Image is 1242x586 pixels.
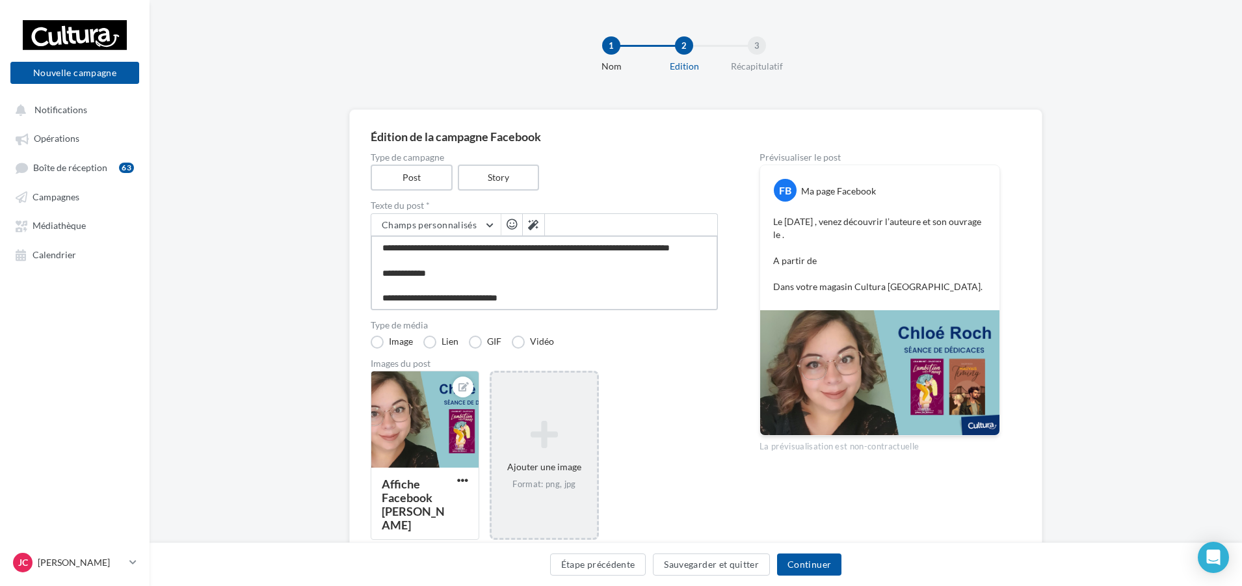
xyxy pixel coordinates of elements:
[33,191,79,202] span: Campagnes
[8,126,142,150] a: Opérations
[119,163,134,173] div: 63
[382,477,445,532] div: Affiche Facebook [PERSON_NAME]
[8,243,142,266] a: Calendrier
[38,556,124,569] p: [PERSON_NAME]
[774,179,797,202] div: FB
[458,165,540,191] label: Story
[773,215,986,293] p: Le [DATE] , venez découvrir l’auteure et son ouvrage le . A partir de Dans votre magasin Cultura ...
[371,359,718,368] div: Images du post
[371,165,453,191] label: Post
[602,36,620,55] div: 1
[371,153,718,162] label: Type de campagne
[8,155,142,180] a: Boîte de réception63
[760,436,1000,453] div: La prévisualisation est non-contractuelle
[371,321,718,330] label: Type de média
[675,36,693,55] div: 2
[33,249,76,260] span: Calendrier
[715,60,799,73] div: Récapitulatif
[777,553,841,576] button: Continuer
[371,131,1021,142] div: Édition de la campagne Facebook
[1198,542,1229,573] div: Open Intercom Messenger
[33,220,86,232] span: Médiathèque
[8,213,142,237] a: Médiathèque
[371,201,718,210] label: Texte du post *
[34,104,87,115] span: Notifications
[423,336,458,349] label: Lien
[18,556,28,569] span: JC
[34,133,79,144] span: Opérations
[469,336,501,349] label: GIF
[748,36,766,55] div: 3
[512,336,554,349] label: Vidéo
[8,98,137,121] button: Notifications
[8,185,142,208] a: Campagnes
[33,162,107,173] span: Boîte de réception
[760,153,1000,162] div: Prévisualiser le post
[10,550,139,575] a: JC [PERSON_NAME]
[550,553,646,576] button: Étape précédente
[570,60,653,73] div: Nom
[801,185,876,198] div: Ma page Facebook
[371,336,413,349] label: Image
[10,62,139,84] button: Nouvelle campagne
[371,214,501,236] button: Champs personnalisés
[382,219,477,230] span: Champs personnalisés
[642,60,726,73] div: Edition
[653,553,770,576] button: Sauvegarder et quitter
